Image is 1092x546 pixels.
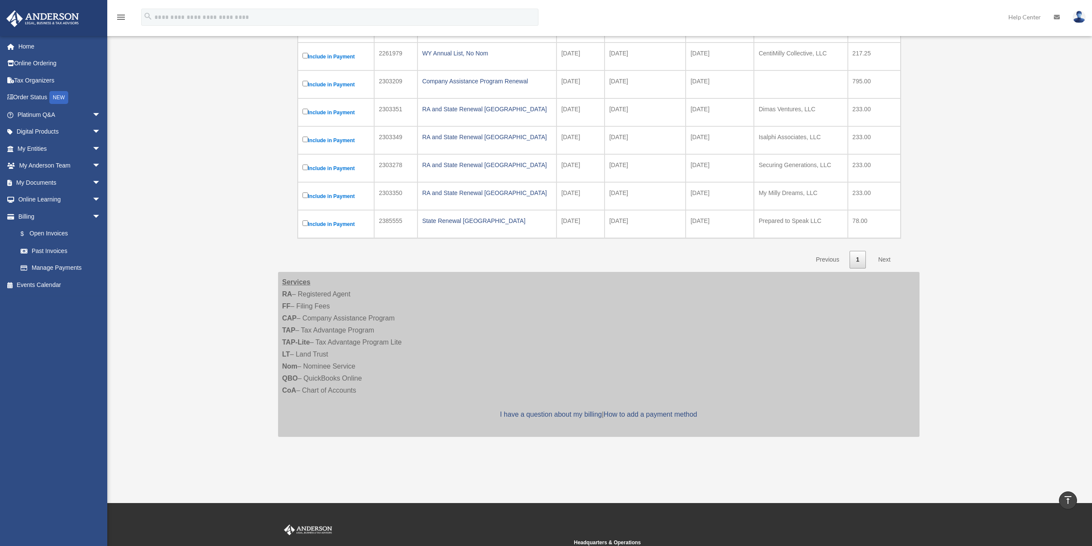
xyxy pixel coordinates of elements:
[686,98,754,126] td: [DATE]
[686,210,754,238] td: [DATE]
[302,81,308,86] input: Include in Payment
[605,126,686,154] td: [DATE]
[302,137,308,142] input: Include in Payment
[282,302,291,310] strong: FF
[302,219,369,229] label: Include in Payment
[1073,11,1086,23] img: User Pic
[848,70,901,98] td: 795.00
[374,210,417,238] td: 2385555
[754,182,847,210] td: My Milly Dreams, LLC
[6,55,114,72] a: Online Ordering
[374,43,417,70] td: 2261979
[374,154,417,182] td: 2303278
[6,174,114,191] a: My Documentsarrow_drop_down
[754,43,847,70] td: CentiMilly Collective, LLC
[4,10,82,27] img: Anderson Advisors Platinum Portal
[557,182,605,210] td: [DATE]
[6,123,114,140] a: Digital Productsarrow_drop_down
[809,251,845,268] a: Previous
[92,191,109,209] span: arrow_drop_down
[500,411,602,418] a: I have a question about my billing
[605,154,686,182] td: [DATE]
[302,135,369,146] label: Include in Payment
[557,126,605,154] td: [DATE]
[605,43,686,70] td: [DATE]
[850,251,866,268] a: 1
[605,182,686,210] td: [DATE]
[605,70,686,98] td: [DATE]
[6,38,114,55] a: Home
[282,351,290,358] strong: LT
[604,411,697,418] a: How to add a payment method
[848,98,901,126] td: 233.00
[686,126,754,154] td: [DATE]
[282,278,311,286] strong: Services
[25,229,30,239] span: $
[557,154,605,182] td: [DATE]
[557,70,605,98] td: [DATE]
[282,314,297,322] strong: CAP
[422,75,552,87] div: Company Assistance Program Renewal
[422,47,552,59] div: WY Annual List, No Nom
[282,409,915,421] p: |
[282,290,292,298] strong: RA
[6,208,109,225] a: Billingarrow_drop_down
[848,210,901,238] td: 78.00
[12,259,109,277] a: Manage Payments
[6,140,114,157] a: My Entitiesarrow_drop_down
[92,140,109,158] span: arrow_drop_down
[422,159,552,171] div: RA and State Renewal [GEOGRAPHIC_DATA]
[92,123,109,141] span: arrow_drop_down
[848,43,901,70] td: 217.25
[6,276,114,293] a: Events Calendar
[557,43,605,70] td: [DATE]
[282,375,298,382] strong: QBO
[374,182,417,210] td: 2303350
[872,251,897,268] a: Next
[754,154,847,182] td: Securing Generations, LLC
[302,51,369,62] label: Include in Payment
[686,154,754,182] td: [DATE]
[686,70,754,98] td: [DATE]
[686,43,754,70] td: [DATE]
[116,15,126,22] a: menu
[686,182,754,210] td: [DATE]
[848,154,901,182] td: 233.00
[302,53,308,58] input: Include in Payment
[1063,495,1073,505] i: vertical_align_top
[282,339,310,346] strong: TAP-Lite
[302,79,369,90] label: Include in Payment
[6,106,114,123] a: Platinum Q&Aarrow_drop_down
[92,106,109,124] span: arrow_drop_down
[302,192,308,198] input: Include in Payment
[302,165,308,170] input: Include in Payment
[605,98,686,126] td: [DATE]
[374,70,417,98] td: 2303209
[848,182,901,210] td: 233.00
[557,210,605,238] td: [DATE]
[92,157,109,175] span: arrow_drop_down
[12,225,105,243] a: $Open Invoices
[422,187,552,199] div: RA and State Renewal [GEOGRAPHIC_DATA]
[754,126,847,154] td: Isalphi Associates, LLC
[422,215,552,227] div: State Renewal [GEOGRAPHIC_DATA]
[374,98,417,126] td: 2303351
[422,131,552,143] div: RA and State Renewal [GEOGRAPHIC_DATA]
[143,12,153,21] i: search
[6,72,114,89] a: Tax Organizers
[278,272,920,437] div: – Registered Agent – Filing Fees – Company Assistance Program – Tax Advantage Program – Tax Advan...
[754,210,847,238] td: Prepared to Speak LLC
[302,220,308,226] input: Include in Payment
[1059,491,1077,509] a: vertical_align_top
[6,89,114,107] a: Order StatusNEW
[282,387,296,394] strong: CoA
[374,126,417,154] td: 2303349
[12,242,109,259] a: Past Invoices
[754,98,847,126] td: Dimas Ventures, LLC
[49,91,68,104] div: NEW
[302,163,369,174] label: Include in Payment
[92,208,109,226] span: arrow_drop_down
[282,525,334,536] img: Anderson Advisors Platinum Portal
[422,103,552,115] div: RA and State Renewal [GEOGRAPHIC_DATA]
[302,109,308,114] input: Include in Payment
